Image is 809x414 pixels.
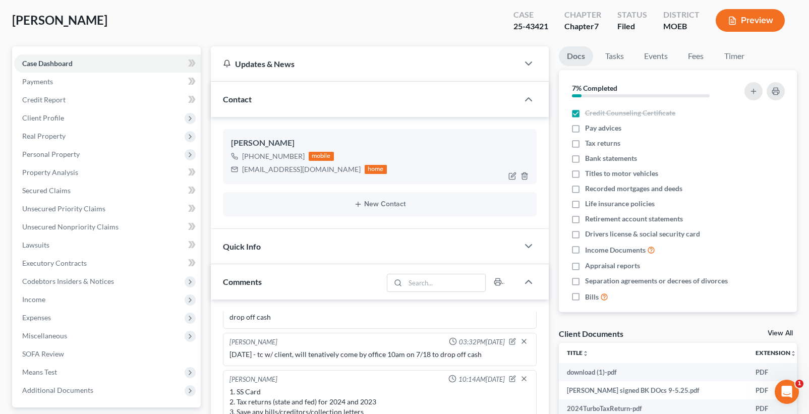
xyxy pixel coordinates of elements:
span: Credit Report [22,95,66,104]
div: Client Documents [559,328,623,339]
div: [PERSON_NAME] [229,337,277,347]
span: SOFA Review [22,349,64,358]
span: Income [22,295,45,304]
span: Pay advices [585,123,621,133]
span: Executory Contracts [22,259,87,267]
span: Drivers license & social security card [585,229,700,239]
td: [PERSON_NAME] signed BK DOcs 9-5.25.pdf [559,381,747,399]
span: 7 [594,21,599,31]
div: Case [513,9,548,21]
span: Real Property [22,132,66,140]
span: Secured Claims [22,186,71,195]
i: unfold_more [790,350,796,357]
td: PDF [747,363,804,381]
input: Search... [405,274,485,291]
a: Docs [559,46,593,66]
iframe: Intercom live chat [775,380,799,404]
a: Lawsuits [14,236,201,254]
a: Timer [716,46,753,66]
a: Executory Contracts [14,254,201,272]
div: District [663,9,700,21]
a: Titleunfold_more [567,349,589,357]
span: Contact [223,94,252,104]
span: Life insurance policies [585,199,655,209]
div: [DATE] - partial intake via phone, got one free CR, final sigs TBD, he said he will come by offic... [229,302,530,322]
a: Payments [14,73,201,91]
button: Preview [716,9,785,32]
a: Unsecured Priority Claims [14,200,201,218]
strong: 7% Completed [572,84,617,92]
div: home [365,165,387,174]
span: [PERSON_NAME] [12,13,107,27]
span: Additional Documents [22,386,93,394]
span: Means Test [22,368,57,376]
div: [PERSON_NAME] [231,137,529,149]
span: Quick Info [223,242,261,251]
span: 1 [795,380,803,388]
a: Unsecured Nonpriority Claims [14,218,201,236]
span: Retirement account statements [585,214,683,224]
span: 10:14AM[DATE] [458,375,505,384]
a: Events [636,46,676,66]
span: Tax returns [585,138,620,148]
span: Case Dashboard [22,59,73,68]
span: Payments [22,77,53,86]
span: Bills [585,292,599,302]
span: Property Analysis [22,168,78,176]
a: Secured Claims [14,182,201,200]
div: mobile [309,152,334,161]
span: Expenses [22,313,51,322]
div: 25-43421 [513,21,548,32]
span: Bank statements [585,153,637,163]
div: MOEB [663,21,700,32]
span: Unsecured Nonpriority Claims [22,222,119,231]
a: Tasks [597,46,632,66]
span: Recorded mortgages and deeds [585,184,682,194]
div: Filed [617,21,647,32]
span: Personal Property [22,150,80,158]
div: [DATE] - tc w/ client, will tenatively come by office 10am on 7/18 to drop off cash [229,349,530,360]
i: unfold_more [583,350,589,357]
div: Updates & News [223,58,506,69]
div: [PERSON_NAME] [229,375,277,385]
span: Unsecured Priority Claims [22,204,105,213]
a: Credit Report [14,91,201,109]
span: Lawsuits [22,241,49,249]
div: Status [617,9,647,21]
span: Client Profile [22,113,64,122]
span: Comments [223,277,262,286]
div: [PHONE_NUMBER] [242,151,305,161]
span: Codebtors Insiders & Notices [22,277,114,285]
a: Extensionunfold_more [756,349,796,357]
div: Chapter [564,9,601,21]
span: Income Documents [585,245,646,255]
a: Property Analysis [14,163,201,182]
span: Credit Counseling Certificate [585,108,675,118]
td: download (1)-pdf [559,363,747,381]
td: PDF [747,381,804,399]
a: SOFA Review [14,345,201,363]
a: View All [768,330,793,337]
button: New Contact [231,200,529,208]
span: Appraisal reports [585,261,640,271]
span: Separation agreements or decrees of divorces [585,276,728,286]
span: 03:32PM[DATE] [459,337,505,347]
span: Titles to motor vehicles [585,168,658,179]
a: Fees [680,46,712,66]
div: [EMAIL_ADDRESS][DOMAIN_NAME] [242,164,361,174]
div: Chapter [564,21,601,32]
span: Miscellaneous [22,331,67,340]
a: Case Dashboard [14,54,201,73]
